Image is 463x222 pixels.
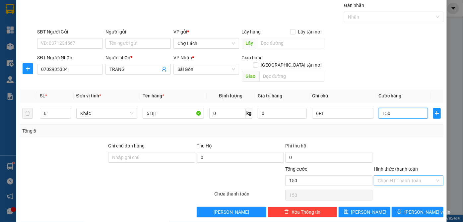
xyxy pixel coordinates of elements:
[197,143,212,148] span: Thu Hộ
[23,66,33,71] span: plus
[242,55,263,60] span: Giao hàng
[344,209,349,215] span: save
[22,127,179,135] div: Tổng: 6
[177,38,235,48] span: Chợ Lách
[37,54,102,61] div: SĐT Người Nhận
[105,54,171,61] div: Người nhận
[22,108,33,119] button: delete
[40,93,45,98] span: SL
[108,143,145,148] label: Ghi chú đơn hàng
[374,166,418,172] label: Hình thức thanh toán
[143,108,204,119] input: VD: Bàn, Ghế
[433,108,441,119] button: plus
[292,208,320,216] span: Xóa Thông tin
[258,93,282,98] span: Giá trị hàng
[351,208,387,216] span: [PERSON_NAME]
[392,207,443,217] button: printer[PERSON_NAME] và In
[23,63,33,74] button: plus
[404,208,451,216] span: [PERSON_NAME] và In
[143,93,164,98] span: Tên hàng
[219,93,242,98] span: Định lượng
[108,152,195,163] input: Ghi chú đơn hàng
[177,64,235,74] span: Sài Gòn
[257,38,324,48] input: Dọc đường
[80,108,134,118] span: Khác
[284,209,289,215] span: delete
[339,207,390,217] button: save[PERSON_NAME]
[312,108,373,119] input: Ghi Chú
[259,71,324,82] input: Dọc đường
[105,28,171,35] div: Người gửi
[37,28,102,35] div: SĐT Người Gửi
[76,93,101,98] span: Đơn vị tính
[268,207,337,217] button: deleteXóa Thông tin
[309,89,376,102] th: Ghi chú
[379,93,402,98] span: Cước hàng
[344,3,364,8] label: Gán nhãn
[197,207,266,217] button: [PERSON_NAME]
[242,71,259,82] span: Giao
[285,142,372,152] div: Phí thu hộ
[242,38,257,48] span: Lấy
[242,29,261,34] span: Lấy hàng
[285,166,307,172] span: Tổng cước
[214,208,249,216] span: [PERSON_NAME]
[258,61,324,69] span: [GEOGRAPHIC_DATA] tận nơi
[162,67,167,72] span: user-add
[296,28,324,35] span: Lấy tận nơi
[214,190,285,202] div: Chưa thanh toán
[246,108,252,119] span: kg
[397,209,402,215] span: printer
[433,111,441,116] span: plus
[173,55,192,60] span: VP Nhận
[258,108,307,119] input: 0
[173,28,239,35] div: VP gửi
